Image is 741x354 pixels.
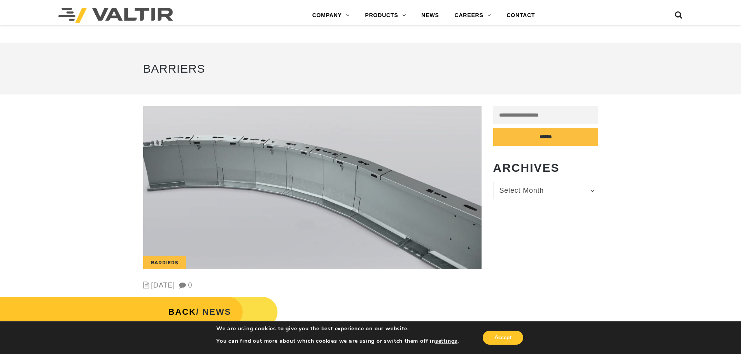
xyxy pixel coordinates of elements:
a: [DATE] [151,281,175,289]
h2: Archives [493,161,598,174]
button: settings [435,338,457,345]
span: Barriers [143,62,205,75]
span: 0 [179,281,193,289]
p: We are using cookies to give you the best experience on our website. [216,325,459,332]
a: BACK [168,307,196,317]
button: Accept [483,331,523,345]
strong: / NEWS [168,307,231,317]
img: HighwayGuard Barrier [143,106,482,269]
a: CAREERS [447,8,499,23]
a: NEWS [413,8,447,23]
a: Barriers [151,260,179,265]
a: Select Month [493,182,598,199]
a: CONTACT [499,8,543,23]
a: PRODUCTS [357,8,414,23]
span: Select Month [499,185,584,195]
img: Valtir [58,8,173,23]
a: COMPANY [305,8,357,23]
p: You can find out more about which cookies we are using or switch them off in . [216,338,459,345]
